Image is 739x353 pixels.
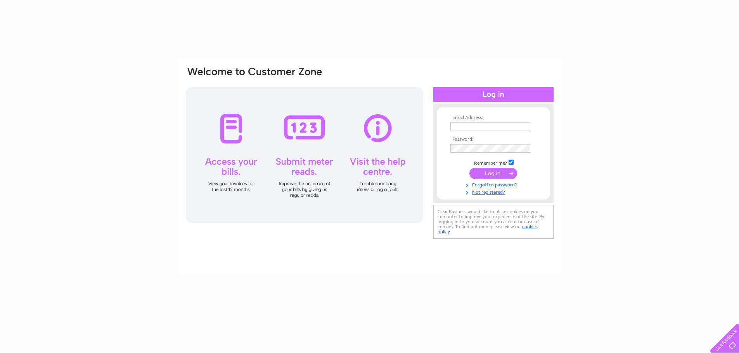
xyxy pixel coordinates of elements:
a: Forgotten password? [450,181,538,188]
td: Remember me? [448,158,538,166]
th: Email Address: [448,115,538,121]
th: Password: [448,137,538,142]
a: cookies policy [438,224,538,234]
a: Not registered? [450,188,538,195]
input: Submit [469,168,517,179]
div: Clear Business would like to place cookies on your computer to improve your experience of the sit... [433,205,554,239]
